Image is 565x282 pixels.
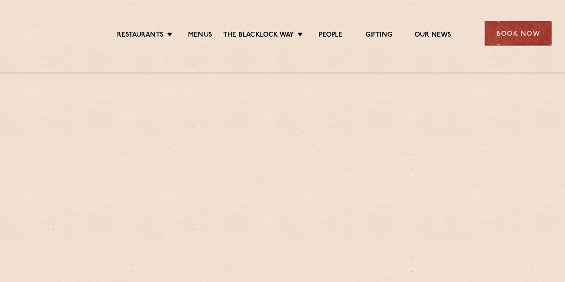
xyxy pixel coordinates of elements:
a: Restaurants [117,31,163,41]
a: Our News [414,31,452,41]
div: Book Now [485,21,552,46]
a: Gifting [365,31,392,41]
a: People [318,31,343,41]
a: The Blacklock Way [223,31,294,41]
a: Menus [188,31,212,41]
img: svg%3E [13,8,88,59]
